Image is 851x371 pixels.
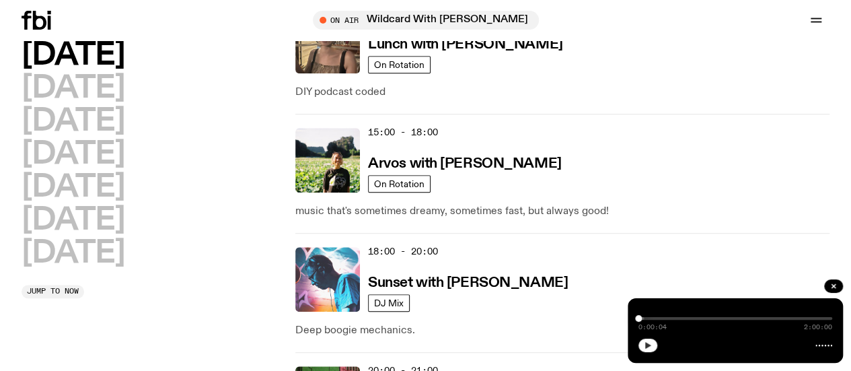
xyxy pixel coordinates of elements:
span: DJ Mix [374,298,404,308]
span: 15:00 - 18:00 [368,126,438,139]
a: DJ Mix [368,294,410,312]
span: On Rotation [374,59,424,69]
p: DIY podcast coded [295,84,829,100]
button: [DATE] [22,139,124,170]
a: On Rotation [368,175,431,193]
a: Lunch with [PERSON_NAME] [368,35,562,52]
button: [DATE] [22,106,124,137]
span: Jump to now [27,288,79,295]
button: [DATE] [22,238,124,269]
img: Simon Caldwell stands side on, looking downwards. He has headphones on. Behind him is a brightly ... [295,247,360,312]
span: 0:00:04 [638,324,667,331]
button: [DATE] [22,73,124,104]
span: 2:00:00 [804,324,832,331]
img: Bri is smiling and wearing a black t-shirt. She is standing in front of a lush, green field. Ther... [295,128,360,193]
button: Jump to now [22,285,84,298]
h3: Lunch with [PERSON_NAME] [368,38,562,52]
h3: Arvos with [PERSON_NAME] [368,157,561,171]
button: On AirWildcard With [PERSON_NAME] [313,11,539,30]
a: On Rotation [368,56,431,73]
button: [DATE] [22,205,124,236]
a: Sunset with [PERSON_NAME] [368,273,568,290]
span: 18:00 - 20:00 [368,245,438,258]
h3: Sunset with [PERSON_NAME] [368,276,568,290]
span: On Rotation [374,178,424,189]
p: music that's sometimes dreamy, sometimes fast, but always good! [295,203,829,220]
a: Arvos with [PERSON_NAME] [368,154,561,171]
button: [DATE] [22,40,124,71]
p: Deep boogie mechanics. [295,323,829,339]
button: [DATE] [22,172,124,203]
